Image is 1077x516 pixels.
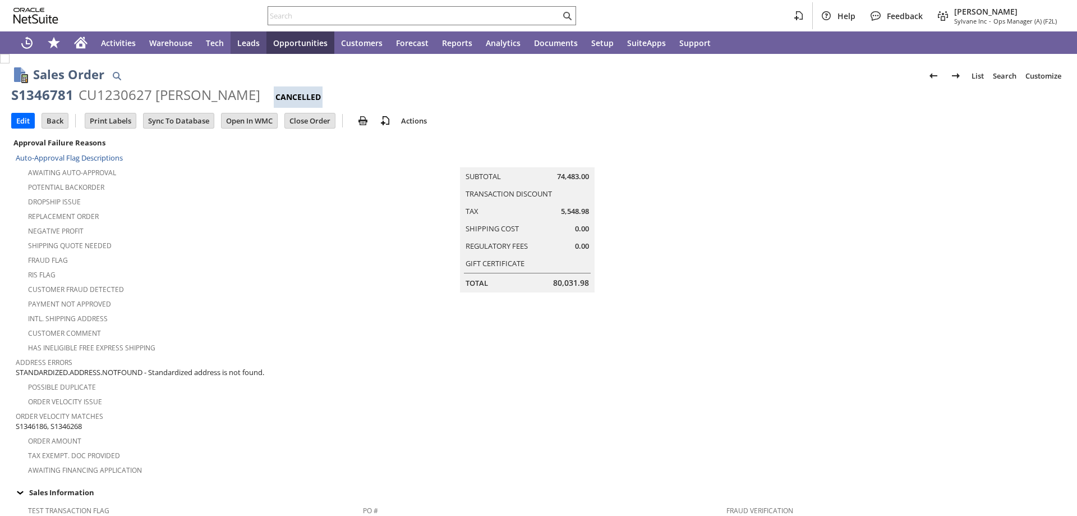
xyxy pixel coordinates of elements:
[673,31,717,54] a: Support
[479,31,527,54] a: Analytics
[28,168,116,177] a: Awaiting Auto-Approval
[949,69,963,83] img: Next
[927,69,940,83] img: Previous
[466,223,519,234] a: Shipping Cost
[101,38,136,48] span: Activities
[16,358,72,367] a: Address Errors
[28,506,109,515] a: Test Transaction Flag
[954,17,987,25] span: Sylvane Inc
[79,86,260,104] div: CU1230627 [PERSON_NAME]
[28,255,68,265] a: Fraud Flag
[28,270,56,280] a: RIS flag
[534,38,578,48] span: Documents
[28,328,101,338] a: Customer Comment
[466,241,528,251] a: Regulatory Fees
[274,86,323,108] div: Cancelled
[11,485,1061,500] div: Sales Information
[28,226,84,236] a: Negative Profit
[486,38,521,48] span: Analytics
[13,8,58,24] svg: logo
[389,31,435,54] a: Forecast
[42,113,68,128] input: Back
[142,31,199,54] a: Warehouse
[989,17,991,25] span: -
[561,206,589,217] span: 5,548.98
[460,149,595,167] caption: Summary
[379,114,392,127] img: add-record.svg
[28,343,155,353] a: Has Ineligible Free Express Shipping
[285,113,335,128] input: Close Order
[591,38,614,48] span: Setup
[28,285,124,294] a: Customer Fraud Detected
[67,31,94,54] a: Home
[13,31,40,54] a: Recent Records
[679,38,711,48] span: Support
[28,382,96,392] a: Possible Duplicate
[1021,67,1066,85] a: Customize
[12,113,34,128] input: Edit
[28,197,81,207] a: Dropship Issue
[575,241,589,252] span: 0.00
[954,6,1057,17] span: [PERSON_NAME]
[466,189,552,199] a: Transaction Discount
[442,38,472,48] span: Reports
[149,38,192,48] span: Warehouse
[557,171,589,182] span: 74,483.00
[206,38,224,48] span: Tech
[144,113,214,128] input: Sync To Database
[74,36,88,49] svg: Home
[334,31,389,54] a: Customers
[199,31,231,54] a: Tech
[268,9,560,22] input: Search
[356,114,370,127] img: print.svg
[837,11,855,21] span: Help
[222,113,277,128] input: Open In WMC
[11,135,358,150] div: Approval Failure Reasons
[28,451,120,460] a: Tax Exempt. Doc Provided
[28,241,112,250] a: Shipping Quote Needed
[967,67,988,85] a: List
[527,31,584,54] a: Documents
[988,67,1021,85] a: Search
[553,277,589,289] span: 80,031.98
[28,212,99,221] a: Replacement Order
[620,31,673,54] a: SuiteApps
[47,36,61,49] svg: Shortcuts
[466,171,501,181] a: Subtotal
[110,69,123,83] img: Quick Find
[341,38,383,48] span: Customers
[28,465,142,475] a: Awaiting Financing Application
[11,485,1066,500] td: Sales Information
[726,506,793,515] a: Fraud Verification
[94,31,142,54] a: Activities
[28,314,108,323] a: Intl. Shipping Address
[993,17,1057,25] span: Ops Manager (A) (F2L)
[40,31,67,54] div: Shortcuts
[237,38,260,48] span: Leads
[231,31,266,54] a: Leads
[466,258,524,268] a: Gift Certificate
[16,421,82,432] span: S1346186, S1346268
[28,299,111,309] a: Payment not approved
[266,31,334,54] a: Opportunities
[273,38,328,48] span: Opportunities
[397,116,431,126] a: Actions
[28,182,104,192] a: Potential Backorder
[11,86,73,104] div: S1346781
[466,278,488,288] a: Total
[33,65,104,84] h1: Sales Order
[16,367,264,378] span: STANDARDIZED.ADDRESS.NOTFOUND - Standardized address is not found.
[16,412,103,421] a: Order Velocity Matches
[575,223,589,234] span: 0.00
[560,9,574,22] svg: Search
[584,31,620,54] a: Setup
[85,113,136,128] input: Print Labels
[28,436,81,446] a: Order Amount
[466,206,478,216] a: Tax
[363,506,378,515] a: PO #
[627,38,666,48] span: SuiteApps
[887,11,923,21] span: Feedback
[396,38,429,48] span: Forecast
[28,397,102,407] a: Order Velocity Issue
[16,153,123,163] a: Auto-Approval Flag Descriptions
